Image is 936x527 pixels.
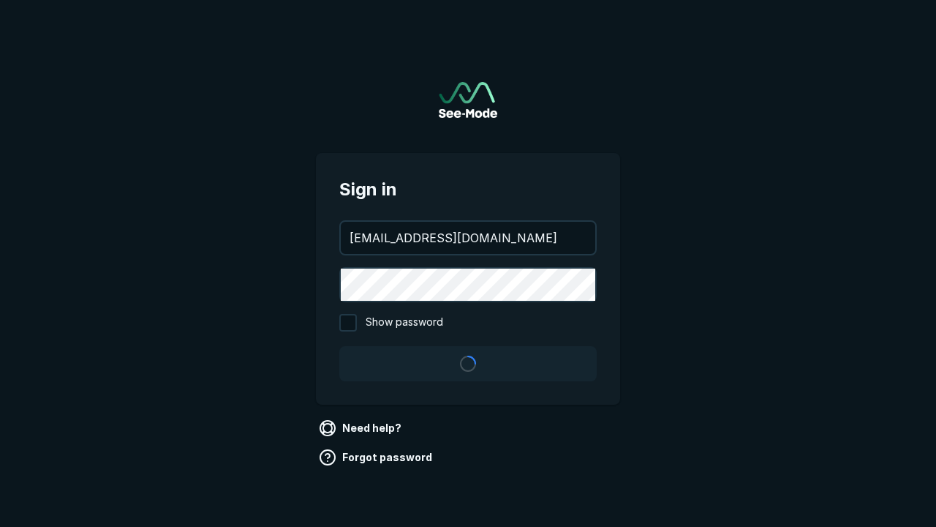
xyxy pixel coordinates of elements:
img: See-Mode Logo [439,82,497,118]
span: Show password [366,314,443,332]
input: your@email.com [341,222,595,254]
a: Need help? [316,416,407,440]
a: Forgot password [316,446,438,469]
span: Sign in [339,176,597,203]
a: Go to sign in [439,82,497,118]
